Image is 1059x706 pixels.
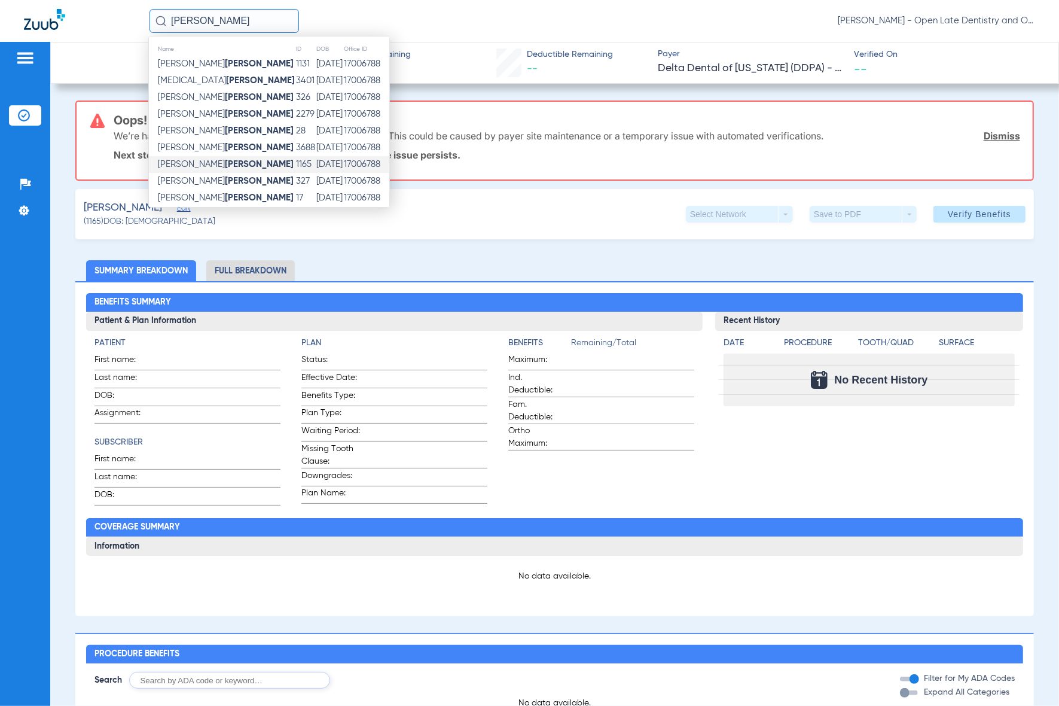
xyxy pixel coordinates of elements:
[295,89,316,106] td: 326
[343,206,389,223] td: 17006788
[94,570,1015,582] p: No data available.
[854,48,1039,61] span: Verified On
[158,126,294,135] span: [PERSON_NAME]
[316,206,343,223] td: [DATE]
[948,209,1011,219] span: Verify Benefits
[858,337,935,354] app-breakdown-title: Tooth/Quad
[527,63,538,74] span: --
[177,204,188,215] span: Edit
[343,139,389,156] td: 17006788
[94,337,280,349] h4: Patient
[158,143,294,152] span: [PERSON_NAME]
[94,674,122,686] span: Search
[924,688,1009,696] span: Expand All Categories
[301,443,360,468] span: Missing Tooth Clause:
[295,56,316,72] td: 1131
[811,371,828,389] img: Calendar
[225,59,294,68] strong: [PERSON_NAME]
[343,190,389,206] td: 17006788
[94,471,153,487] span: Last name:
[94,436,280,449] app-breakdown-title: Subscriber
[225,126,294,135] strong: [PERSON_NAME]
[149,9,299,33] input: Search for patients
[527,48,613,61] span: Deductible Remaining
[316,56,343,72] td: [DATE]
[94,372,153,388] span: Last name:
[84,215,215,228] span: (1165) DOB: [DEMOGRAPHIC_DATA]
[86,645,1024,664] h2: Procedure Benefits
[225,109,294,118] strong: [PERSON_NAME]
[343,106,389,123] td: 17006788
[784,337,854,349] h4: Procedure
[225,93,294,102] strong: [PERSON_NAME]
[724,337,774,349] h4: Date
[316,123,343,139] td: [DATE]
[226,76,295,85] strong: [PERSON_NAME]
[24,9,65,30] img: Zuub Logo
[939,337,1015,354] app-breakdown-title: Surface
[316,72,343,89] td: [DATE]
[158,193,294,202] span: [PERSON_NAME]
[316,190,343,206] td: [DATE]
[90,114,105,128] img: error-icon
[114,149,1020,161] p: Next step: Please try again in a bit and contact Support if the issue persists.
[343,89,389,106] td: 17006788
[571,337,694,354] span: Remaining/Total
[784,337,854,354] app-breakdown-title: Procedure
[295,156,316,173] td: 1165
[86,518,1024,537] h2: Coverage Summary
[84,200,162,215] span: [PERSON_NAME]
[94,489,153,505] span: DOB:
[295,106,316,123] td: 2279
[508,337,571,354] app-breakdown-title: Benefits
[295,190,316,206] td: 17
[206,260,295,281] li: Full Breakdown
[295,123,316,139] td: 28
[939,337,1015,349] h4: Surface
[984,130,1020,142] a: Dismiss
[158,160,294,169] span: [PERSON_NAME]
[225,160,294,169] strong: [PERSON_NAME]
[658,61,843,76] span: Delta Dental of [US_STATE] (DDPA) - AI
[94,389,153,406] span: DOB:
[316,173,343,190] td: [DATE]
[658,48,843,60] span: Payer
[129,672,330,689] input: Search by ADA code or keyword…
[158,76,295,85] span: [MEDICAL_DATA]
[854,62,867,75] span: --
[343,42,389,56] th: Office ID
[343,72,389,89] td: 17006788
[835,374,928,386] span: No Recent History
[301,372,360,388] span: Effective Date:
[343,156,389,173] td: 17006788
[155,16,166,26] img: Search Icon
[86,537,1024,556] h3: Information
[86,293,1024,312] h2: Benefits Summary
[295,206,316,223] td: 16
[149,42,295,56] th: Name
[316,139,343,156] td: [DATE]
[301,337,487,349] app-breakdown-title: Plan
[301,407,360,423] span: Plan Type:
[295,173,316,190] td: 327
[114,130,823,142] p: We’re having trouble retrieving the data due to a system error. This could be caused by payer sit...
[225,193,294,202] strong: [PERSON_NAME]
[933,206,1026,223] button: Verify Benefits
[715,312,1024,331] h3: Recent History
[999,649,1059,706] iframe: Chat Widget
[316,89,343,106] td: [DATE]
[508,398,567,424] span: Fam. Deductible:
[301,470,360,486] span: Downgrades:
[158,176,294,185] span: [PERSON_NAME]
[301,425,360,441] span: Waiting Period:
[86,260,196,281] li: Summary Breakdown
[301,487,360,503] span: Plan Name:
[158,109,294,118] span: [PERSON_NAME]
[94,354,153,370] span: First name:
[225,176,294,185] strong: [PERSON_NAME]
[158,93,294,102] span: [PERSON_NAME]
[343,173,389,190] td: 17006788
[301,389,360,406] span: Benefits Type:
[225,143,294,152] strong: [PERSON_NAME]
